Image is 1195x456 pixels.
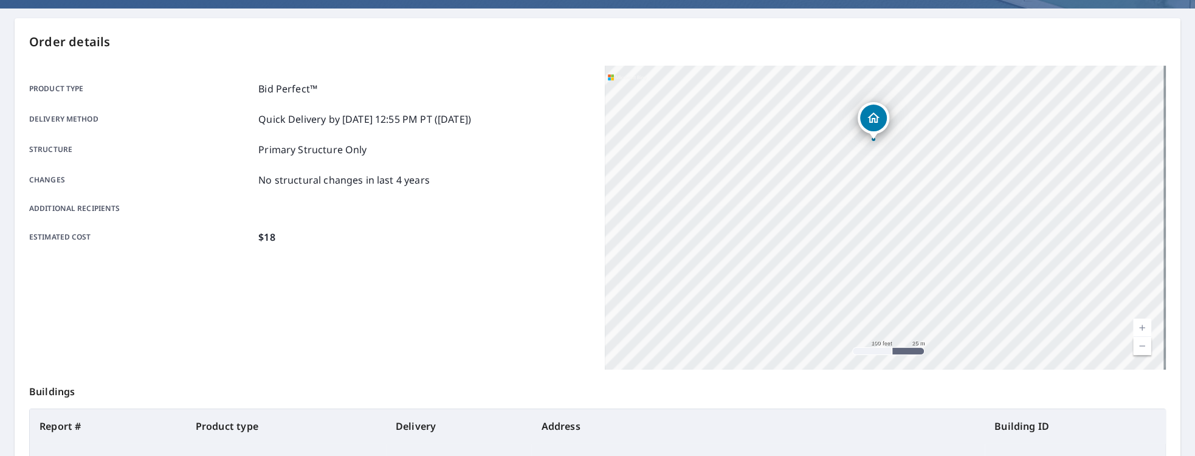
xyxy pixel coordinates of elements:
p: Order details [29,33,1166,51]
p: Buildings [29,370,1166,409]
p: No structural changes in last 4 years [258,173,430,187]
a: Current Level 18, Zoom In [1133,319,1151,337]
p: Bid Perfect™ [258,81,317,96]
p: Estimated cost [29,230,253,244]
p: $18 [258,230,275,244]
p: Delivery method [29,112,253,126]
th: Report # [30,409,186,443]
th: Building ID [985,409,1165,443]
th: Product type [186,409,386,443]
th: Delivery [386,409,532,443]
p: Primary Structure Only [258,142,367,157]
p: Changes [29,173,253,187]
p: Product type [29,81,253,96]
div: Dropped pin, building 1, Residential property, 2 Sandra Ln Portsmouth, VA 23702 [858,102,889,140]
p: Additional recipients [29,203,253,214]
p: Structure [29,142,253,157]
a: Current Level 18, Zoom Out [1133,337,1151,355]
p: Quick Delivery by [DATE] 12:55 PM PT ([DATE]) [258,112,471,126]
th: Address [531,409,985,443]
